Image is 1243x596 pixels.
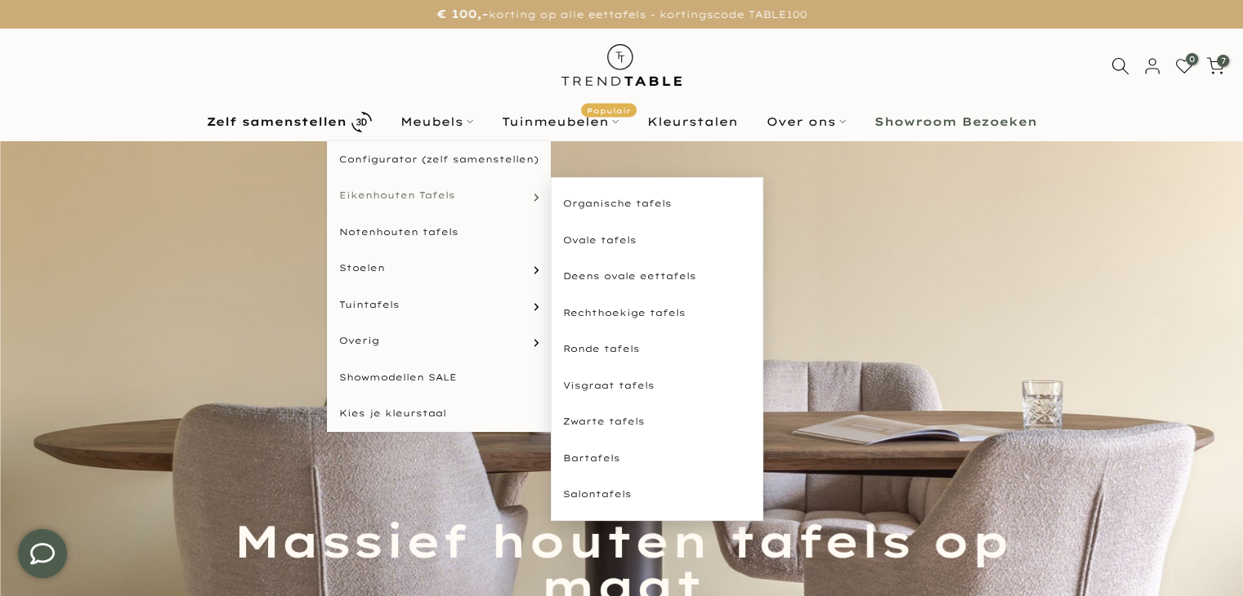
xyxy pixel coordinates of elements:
a: Salontafels [551,476,763,513]
a: Meubels [386,112,487,131]
a: Organische tafels [551,185,763,222]
span: Tuintafels [339,298,400,312]
p: korting op alle eettafels - kortingscode TABLE100 [20,4,1223,24]
a: Kies je kleurstaal [327,395,551,432]
span: Eikenhouten Tafels [339,189,455,202]
span: Stoelen [339,261,385,275]
span: Populair [581,104,637,118]
a: Ovale tafels [551,222,763,259]
a: Eikenhouten Tafels [327,177,551,214]
a: Configurator (zelf samenstellen) [327,141,551,178]
a: Showmodellen SALE [327,359,551,396]
a: Stoelen [327,250,551,287]
img: trend-table [550,29,693,101]
a: Overig [327,322,551,359]
iframe: toggle-frame [2,513,83,594]
a: Deens ovale eettafels [551,258,763,295]
a: Visgraat tafels [551,367,763,404]
a: Tuintafels [327,287,551,323]
a: TuinmeubelenPopulair [487,112,633,131]
a: Notenhouten tafels [327,214,551,251]
span: Overig [339,334,379,348]
span: 0 [1186,53,1198,65]
a: Bartafels [551,440,763,477]
a: Kleurstalen [633,112,752,131]
a: Ronde tafels [551,331,763,367]
b: Showroom Bezoeken [874,116,1037,127]
a: Zwarte tafels [551,403,763,440]
strong: € 100,- [436,7,488,21]
a: 7 [1206,57,1224,75]
span: 7 [1217,55,1229,67]
a: Over ons [752,112,860,131]
b: Zelf samenstellen [207,116,347,127]
a: Showroom Bezoeken [860,112,1051,131]
a: Rechthoekige tafels [551,295,763,331]
a: 0 [1175,57,1193,75]
a: Zelf samenstellen [192,108,386,136]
